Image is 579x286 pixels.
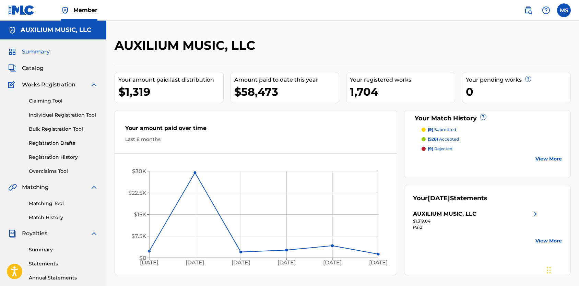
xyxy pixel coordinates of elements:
[134,211,146,218] tspan: $15K
[531,210,540,218] img: right chevron icon
[132,168,146,175] tspan: $30K
[545,253,579,286] iframe: Chat Widget
[8,183,17,191] img: Matching
[29,154,98,161] a: Registration History
[413,210,476,218] div: AUXILIUM MUSIC, LLC
[73,6,97,14] span: Member
[542,6,550,14] img: help
[128,190,146,196] tspan: $22.5K
[140,260,158,266] tspan: [DATE]
[131,233,146,240] tspan: $7.5K
[557,3,571,17] div: User Menu
[29,111,98,119] a: Individual Registration Tool
[118,76,223,84] div: Your amount paid last distribution
[8,229,16,238] img: Royalties
[8,48,50,56] a: SummarySummary
[61,6,69,14] img: Top Rightsholder
[8,64,44,72] a: CatalogCatalog
[369,260,388,266] tspan: [DATE]
[535,237,562,245] a: View More
[428,136,438,142] span: (528)
[422,146,562,152] a: (9) rejected
[232,260,250,266] tspan: [DATE]
[547,260,551,281] div: Drag
[422,127,562,133] a: (9) submitted
[21,26,91,34] h5: AUXILIUM MUSIC, LLC
[186,260,204,266] tspan: [DATE]
[8,64,16,72] img: Catalog
[29,97,98,105] a: Claiming Tool
[277,260,296,266] tspan: [DATE]
[413,218,540,224] div: $1,319.04
[8,81,17,89] img: Works Registration
[428,127,433,132] span: (9)
[90,183,98,191] img: expand
[8,48,16,56] img: Summary
[29,274,98,282] a: Annual Statements
[323,260,342,266] tspan: [DATE]
[560,181,579,240] iframe: Resource Center
[413,194,487,203] div: Your Statements
[29,200,98,207] a: Matching Tool
[234,76,339,84] div: Amount paid to date this year
[22,229,47,238] span: Royalties
[428,146,452,152] p: rejected
[29,246,98,253] a: Summary
[22,48,50,56] span: Summary
[29,214,98,221] a: Match History
[90,81,98,89] img: expand
[524,6,532,14] img: search
[29,140,98,147] a: Registration Drafts
[466,76,571,84] div: Your pending works
[234,84,339,99] div: $58,473
[125,136,387,143] div: Last 6 months
[428,194,450,202] span: [DATE]
[535,155,562,163] a: View More
[428,146,433,151] span: (9)
[428,127,456,133] p: submitted
[466,84,571,99] div: 0
[90,229,98,238] img: expand
[350,76,455,84] div: Your registered works
[539,3,553,17] div: Help
[413,224,540,230] div: Paid
[125,124,387,136] div: Your amount paid over time
[350,84,455,99] div: 1,704
[29,260,98,267] a: Statements
[428,136,459,142] p: accepted
[521,3,535,17] a: Public Search
[29,126,98,133] a: Bulk Registration Tool
[22,183,49,191] span: Matching
[413,114,562,123] div: Your Match History
[139,255,146,261] tspan: $0
[481,114,486,120] span: ?
[29,168,98,175] a: Overclaims Tool
[22,81,75,89] span: Works Registration
[422,136,562,142] a: (528) accepted
[525,76,531,82] span: ?
[8,5,35,15] img: MLC Logo
[118,84,223,99] div: $1,319
[413,210,540,230] a: AUXILIUM MUSIC, LLCright chevron icon$1,319.04Paid
[8,26,16,34] img: Accounts
[115,38,259,53] h2: AUXILIUM MUSIC, LLC
[22,64,44,72] span: Catalog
